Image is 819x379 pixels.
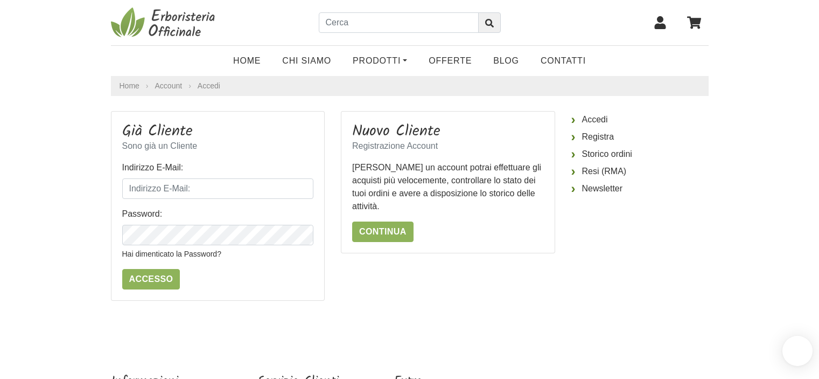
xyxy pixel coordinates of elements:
a: OFFERTE [418,50,482,72]
p: Sono già un Cliente [122,140,314,153]
input: Indirizzo E-Mail: [122,178,314,199]
p: Registrazione Account [352,140,544,153]
a: Continua [352,222,414,242]
h3: Già Cliente [122,122,314,141]
a: Newsletter [571,180,709,197]
h3: Nuovo Cliente [352,122,544,141]
a: Blog [482,50,530,72]
label: Password: [122,208,163,220]
a: Account [155,80,183,92]
p: [PERSON_NAME] un account potrai effettuare gli acquisti più velocemente, controllare lo stato dei... [352,161,544,213]
a: Contatti [530,50,597,72]
label: Indirizzo E-Mail: [122,161,184,174]
nav: breadcrumb [111,76,709,96]
a: Prodotti [342,50,418,72]
a: Chi Siamo [271,50,342,72]
input: Cerca [319,12,479,33]
a: Storico ordini [571,146,709,163]
img: Erboristeria Officinale [111,6,219,39]
a: Hai dimenticato la Password? [122,250,221,258]
a: Home [120,80,139,92]
iframe: Smartsupp widget button [782,336,813,366]
a: Accedi [571,111,709,128]
a: Registra [571,128,709,146]
a: Accedi [198,81,220,90]
a: Resi (RMA) [571,163,709,180]
input: Accesso [122,269,180,290]
a: Home [222,50,271,72]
